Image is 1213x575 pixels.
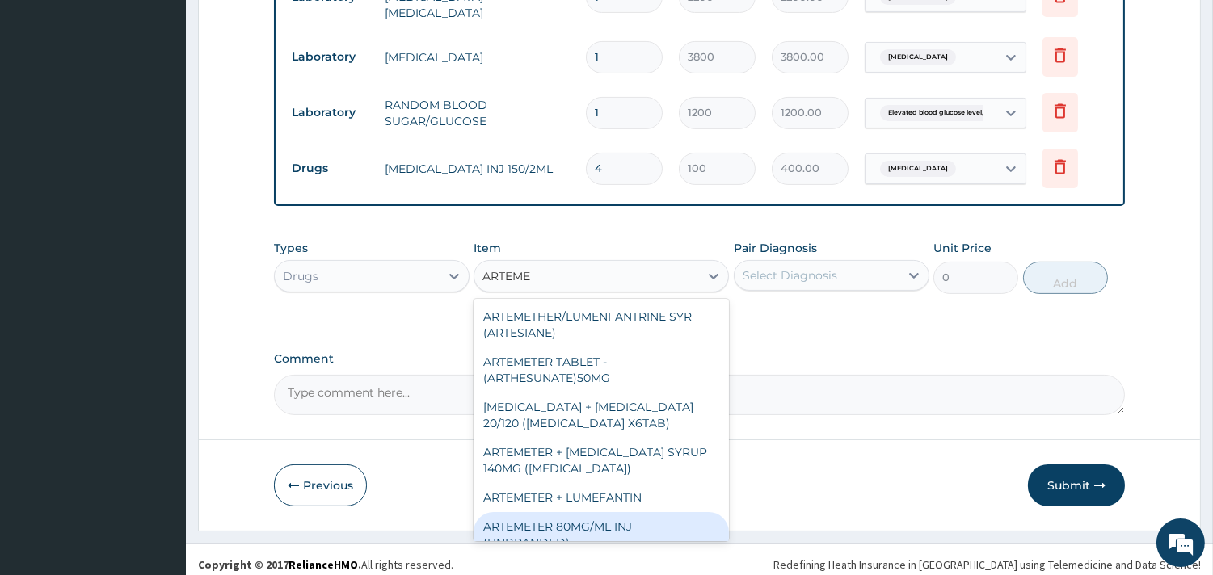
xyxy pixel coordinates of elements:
[773,556,1201,573] div: Redefining Heath Insurance in [GEOGRAPHIC_DATA] using Telemedicine and Data Science!
[283,268,318,284] div: Drugs
[1028,464,1125,506] button: Submit
[284,98,377,128] td: Laboratory
[377,153,578,185] td: [MEDICAL_DATA] INJ 150/2ML
[377,89,578,137] td: RANDOM BLOOD SUGAR/GLUCOSE
[734,240,817,256] label: Pair Diagnosis
[474,512,729,557] div: ARTEMETER 80MG/ML INJ (UNBRANDED)
[284,153,377,183] td: Drugs
[1023,262,1108,294] button: Add
[94,180,223,343] span: We're online!
[743,267,837,283] div: Select Diagnosis
[274,352,1125,366] label: Comment
[474,483,729,512] div: ARTEMETER + LUMEFANTIN
[284,42,377,72] td: Laboratory
[880,105,998,121] span: Elevated blood glucose level, ...
[274,464,367,506] button: Previous
[84,90,272,111] div: Chat with us now
[474,302,729,347] div: ARTEMETHER/LUMENFANTRINE SYR (ARTESIANE)
[198,557,361,572] strong: Copyright © 2017 .
[474,347,729,392] div: ARTEMETER TABLET - (ARTHESUNATE)50MG
[289,557,358,572] a: RelianceHMO
[274,241,308,255] label: Types
[474,240,501,256] label: Item
[8,394,308,451] textarea: Type your message and hit 'Enter'
[30,81,65,121] img: d_794563401_company_1708531726252_794563401
[474,392,729,438] div: [MEDICAL_DATA] + [MEDICAL_DATA] 20/120 ([MEDICAL_DATA] X6TAB)
[880,49,956,65] span: [MEDICAL_DATA]
[265,8,304,47] div: Minimize live chat window
[880,161,956,177] span: [MEDICAL_DATA]
[933,240,992,256] label: Unit Price
[377,41,578,73] td: [MEDICAL_DATA]
[474,438,729,483] div: ARTEMETER + [MEDICAL_DATA] SYRUP 140MG ([MEDICAL_DATA])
